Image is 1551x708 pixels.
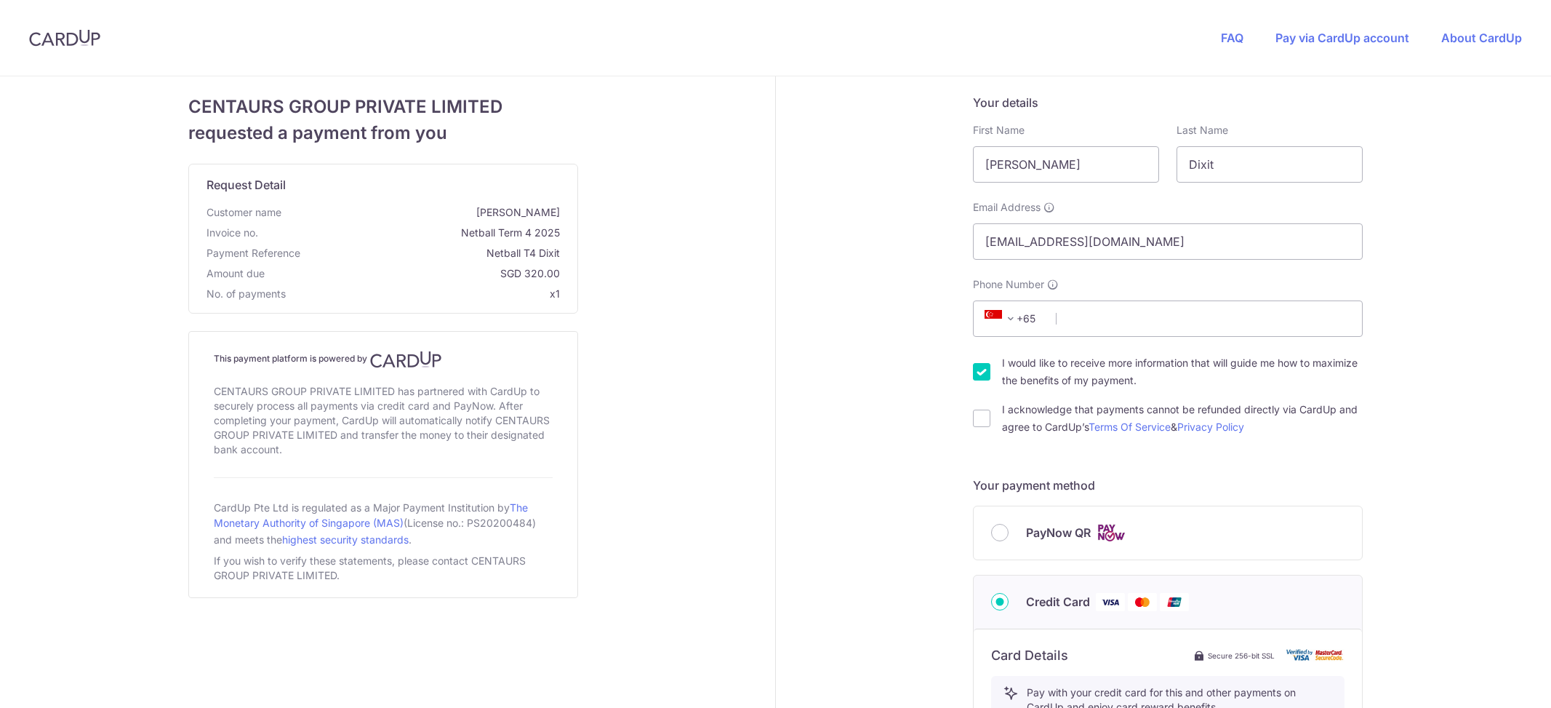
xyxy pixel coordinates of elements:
[207,226,258,240] span: Invoice no.
[282,533,409,546] a: highest security standards
[1221,31,1243,45] a: FAQ
[991,593,1344,611] div: Credit Card Visa Mastercard Union Pay
[207,287,286,301] span: No. of payments
[214,351,553,368] h4: This payment platform is powered by
[973,477,1363,494] h5: Your payment method
[207,205,281,220] span: Customer name
[1128,593,1157,611] img: Mastercard
[1177,421,1244,433] a: Privacy Policy
[550,287,560,300] span: x1
[1441,31,1522,45] a: About CardUp
[207,178,286,192] span: translation missing: en.request_detail
[1089,421,1171,433] a: Terms Of Service
[1208,650,1275,661] span: Secure 256-bit SSL
[1275,31,1409,45] a: Pay via CardUp account
[29,29,100,47] img: CardUp
[188,94,578,120] span: CENTAURS GROUP PRIVATE LIMITED
[287,205,560,220] span: [PERSON_NAME]
[1286,649,1344,661] img: card secure
[1026,524,1091,541] span: PayNow QR
[1097,524,1126,542] img: Cards logo
[973,123,1025,138] label: First Name
[1026,593,1090,610] span: Credit Card
[1160,593,1189,611] img: Union Pay
[980,310,1046,327] span: +65
[214,381,553,460] div: CENTAURS GROUP PRIVATE LIMITED has partnered with CardUp to securely process all payments via cre...
[270,266,560,281] span: SGD 320.00
[214,496,553,551] div: CardUp Pte Ltd is regulated as a Major Payment Institution by (License no.: PS20200484) and meets...
[973,277,1044,292] span: Phone Number
[985,310,1019,327] span: +65
[973,94,1363,111] h5: Your details
[306,246,560,260] span: Netball T4 Dixit
[973,146,1159,183] input: First name
[1177,123,1228,138] label: Last Name
[1096,593,1125,611] img: Visa
[1177,146,1363,183] input: Last name
[1002,354,1363,389] label: I would like to receive more information that will guide me how to maximize the benefits of my pa...
[214,551,553,586] div: If you wish to verify these statements, please contact CENTAURS GROUP PRIVATE LIMITED.
[973,200,1041,215] span: Email Address
[207,266,265,281] span: Amount due
[991,647,1068,664] h6: Card Details
[264,226,560,240] span: Netball Term 4 2025
[370,351,441,368] img: CardUp
[1002,401,1363,436] label: I acknowledge that payments cannot be refunded directly via CardUp and agree to CardUp’s &
[973,223,1363,260] input: Email address
[188,120,578,146] span: requested a payment from you
[207,247,300,259] span: translation missing: en.payment_reference
[991,524,1344,542] div: PayNow QR Cards logo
